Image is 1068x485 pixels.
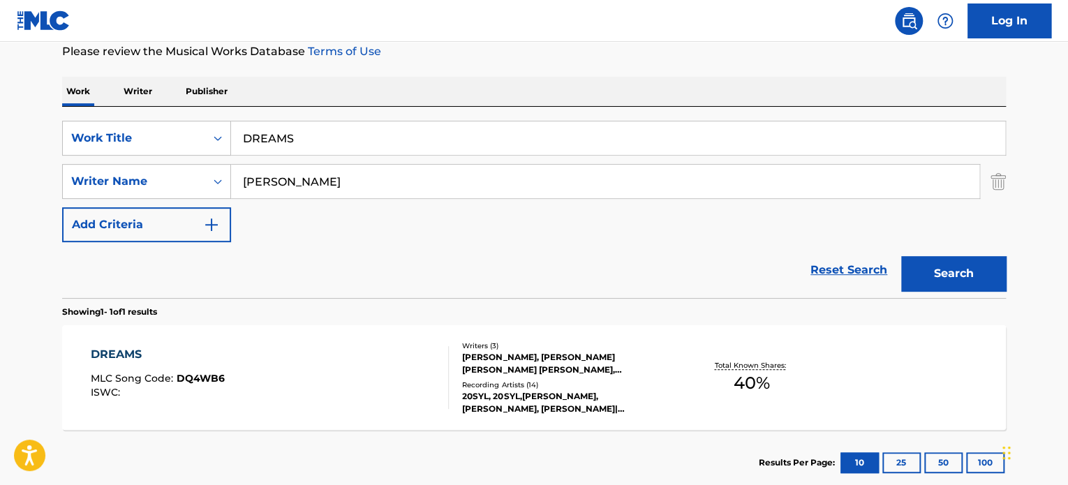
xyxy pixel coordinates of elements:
p: Showing 1 - 1 of 1 results [62,306,157,318]
iframe: Chat Widget [998,418,1068,485]
a: Public Search [895,7,923,35]
button: 25 [882,452,921,473]
a: Log In [967,3,1051,38]
span: 40 % [734,371,770,396]
div: Help [931,7,959,35]
img: help [937,13,954,29]
div: [PERSON_NAME], [PERSON_NAME] [PERSON_NAME] [PERSON_NAME], [PERSON_NAME] [462,351,673,376]
div: 20SYL, 20SYL,[PERSON_NAME],[PERSON_NAME], [PERSON_NAME]|[PERSON_NAME]|20SYL, 20SYL,[PERSON_NAME],... [462,390,673,415]
button: 50 [924,452,963,473]
img: Delete Criterion [991,164,1006,199]
div: Drag [1002,432,1011,474]
img: search [900,13,917,29]
span: DQ4WB6 [177,372,225,385]
a: Reset Search [803,255,894,285]
button: Search [901,256,1006,291]
img: MLC Logo [17,10,71,31]
span: ISWC : [91,386,124,398]
p: Writer [119,77,156,106]
p: Results Per Page: [759,456,838,469]
img: 9d2ae6d4665cec9f34b9.svg [203,216,220,233]
button: 10 [840,452,879,473]
div: Writer Name [71,173,197,190]
div: Writers ( 3 ) [462,341,673,351]
span: MLC Song Code : [91,372,177,385]
button: Add Criteria [62,207,231,242]
p: Total Known Shares: [714,360,789,371]
p: Publisher [181,77,232,106]
p: Please review the Musical Works Database [62,43,1006,60]
a: Terms of Use [305,45,381,58]
div: Recording Artists ( 14 ) [462,380,673,390]
p: Work [62,77,94,106]
div: Work Title [71,130,197,147]
a: DREAMSMLC Song Code:DQ4WB6ISWC:Writers (3)[PERSON_NAME], [PERSON_NAME] [PERSON_NAME] [PERSON_NAME... [62,325,1006,430]
button: 100 [966,452,1004,473]
div: DREAMS [91,346,225,363]
form: Search Form [62,121,1006,298]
